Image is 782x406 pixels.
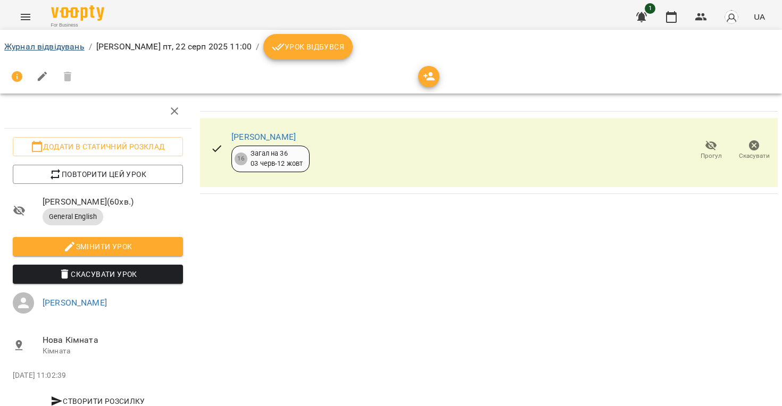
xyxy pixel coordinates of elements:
[256,40,259,53] li: /
[21,268,174,281] span: Скасувати Урок
[4,34,778,60] nav: breadcrumb
[263,34,353,60] button: Урок відбувся
[21,240,174,253] span: Змінити урок
[96,40,252,53] p: [PERSON_NAME] пт, 22 серп 2025 11:00
[13,137,183,156] button: Додати в статичний розклад
[51,22,104,29] span: For Business
[689,136,733,165] button: Прогул
[43,212,103,222] span: General English
[701,151,722,160] span: Прогул
[21,140,174,153] span: Додати в статичний розклад
[13,237,183,256] button: Змінити урок
[43,196,183,208] span: [PERSON_NAME] ( 60 хв. )
[235,153,247,165] div: 16
[272,40,344,53] span: Урок відбувся
[89,40,92,53] li: /
[754,11,765,22] span: UA
[13,4,38,30] button: Menu
[645,3,655,14] span: 1
[739,151,770,160] span: Скасувати
[251,149,303,168] div: Загал на 36 03 черв - 12 жовт
[750,7,769,27] button: UA
[231,132,296,142] a: [PERSON_NAME]
[43,298,107,308] a: [PERSON_NAME]
[43,334,183,346] span: Нова Кімната
[43,346,183,357] p: Кімната
[13,165,183,184] button: Повторити цей урок
[13,265,183,284] button: Скасувати Урок
[724,10,739,24] img: avatar_s.png
[13,370,183,381] p: [DATE] 11:02:39
[21,168,174,181] span: Повторити цей урок
[51,5,104,21] img: Voopty Logo
[733,136,776,165] button: Скасувати
[4,41,85,52] a: Журнал відвідувань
